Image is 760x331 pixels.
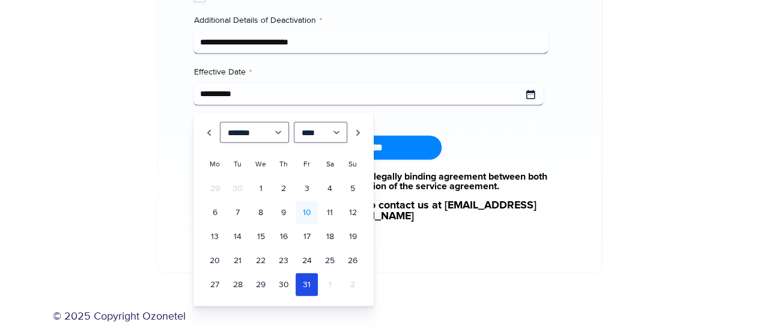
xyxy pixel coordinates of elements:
[227,273,249,296] a: 28
[203,122,215,143] a: Prev
[250,225,272,248] a: 15
[296,249,317,272] a: 24
[250,201,272,224] a: 8
[342,273,363,296] span: 2
[348,160,357,169] span: Sunday
[193,14,548,26] label: Additional Details of Deactivation
[234,160,242,169] span: Tuesday
[273,177,294,200] a: 2
[352,122,364,143] a: Next
[319,225,341,248] a: 18
[326,160,333,169] span: Saturday
[193,66,548,78] label: Effective Date
[204,201,225,224] a: 6
[296,273,317,296] a: 31
[319,249,341,272] a: 25
[342,177,363,200] a: 5
[273,273,294,296] a: 30
[296,201,317,224] a: 10
[319,201,341,224] a: 11
[193,111,548,122] div: Please select a date at least 30 days from [DATE].
[273,249,294,272] a: 23
[294,122,348,143] select: Select year
[342,249,363,272] a: 26
[210,160,220,169] span: Monday
[227,225,249,248] a: 14
[204,249,225,272] a: 20
[273,201,294,224] a: 9
[250,273,272,296] a: 29
[255,160,266,169] span: Wednesday
[319,177,341,200] a: 4
[319,273,341,296] span: 1
[342,201,363,224] a: 12
[250,177,272,200] a: 1
[296,177,317,200] a: 3
[227,249,249,272] a: 21
[227,177,249,200] span: 30
[204,225,225,248] a: 13
[53,309,186,325] a: © 2025 Copyright Ozonetel
[303,160,310,169] span: Friday
[296,225,317,248] a: 17
[279,160,288,169] span: Thursday
[204,273,225,296] a: 27
[342,225,363,248] a: 19
[273,225,294,248] a: 16
[250,249,272,272] a: 22
[204,177,225,200] span: 29
[220,122,289,143] select: Select month
[227,201,249,224] a: 7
